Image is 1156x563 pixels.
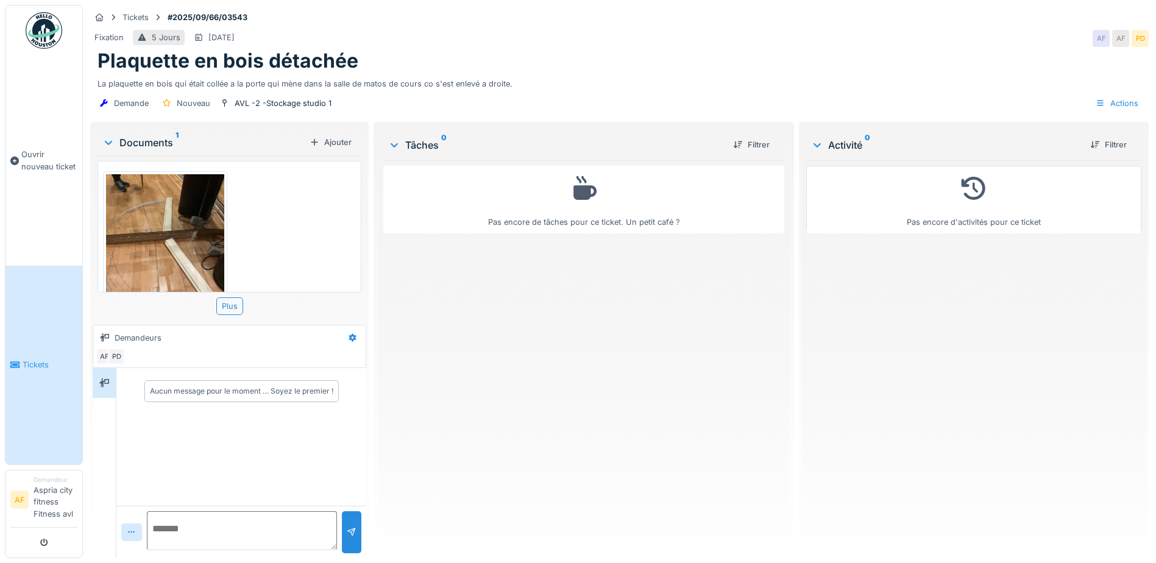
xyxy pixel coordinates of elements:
[102,135,305,150] div: Documents
[98,49,358,73] h1: Plaquette en bois détachée
[122,12,149,23] div: Tickets
[96,348,113,365] div: AF
[1085,136,1132,153] div: Filtrer
[26,12,62,49] img: Badge_color-CXgf-gQk.svg
[21,149,77,172] span: Ouvrir nouveau ticket
[235,97,332,109] div: AVL -2 -Stockage studio 1
[441,138,447,152] sup: 0
[391,171,776,228] div: Pas encore de tâches pour ce ticket. Un petit café ?
[10,490,29,509] li: AF
[177,97,210,109] div: Nouveau
[1093,30,1110,47] div: AF
[811,138,1080,152] div: Activité
[150,386,333,397] div: Aucun message pour le moment … Soyez le premier !
[728,136,775,153] div: Filtrer
[5,55,82,266] a: Ouvrir nouveau ticket
[163,12,252,23] strong: #2025/09/66/03543
[1132,30,1149,47] div: PD
[108,348,125,365] div: PD
[814,171,1133,228] div: Pas encore d'activités pour ce ticket
[1112,30,1129,47] div: AF
[305,134,356,150] div: Ajouter
[5,266,82,464] a: Tickets
[865,138,870,152] sup: 0
[1090,94,1144,112] div: Actions
[152,32,180,43] div: 5 Jours
[34,475,77,525] li: Aspria city fitness Fitness avl
[23,359,77,370] span: Tickets
[208,32,235,43] div: [DATE]
[115,332,161,344] div: Demandeurs
[216,297,243,315] div: Plus
[98,73,1141,90] div: La plaquette en bois qui était collée a la porte qui mène dans la salle de matos de cours co s'es...
[176,135,179,150] sup: 1
[10,475,77,528] a: AF DemandeurAspria city fitness Fitness avl
[388,138,723,152] div: Tâches
[94,32,124,43] div: Fixation
[106,174,224,331] img: 0j693eh5d7l2bb1grog6wmbynl45
[34,475,77,484] div: Demandeur
[114,97,149,109] div: Demande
